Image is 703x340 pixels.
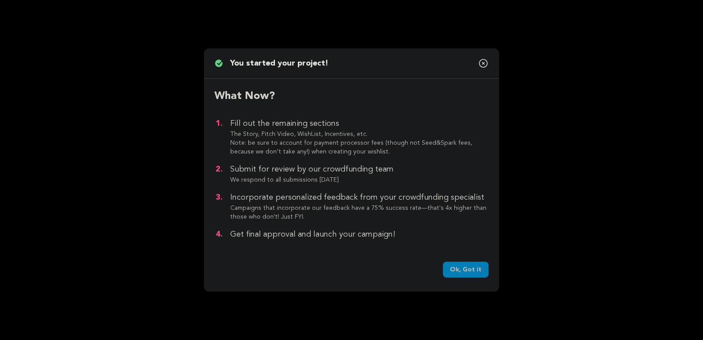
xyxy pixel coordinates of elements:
p: Note: be sure to account for payment processor fees (though not Seed&Spark fees, because we don’t... [230,139,489,156]
p: Fill out the remaining sections [230,117,489,130]
p: We respond to all submissions [DATE] [230,175,489,184]
p: The Story, Pitch Video, WishList, Incentives, etc. [230,130,489,139]
p: Get final approval and launch your campaign! [230,228,489,241]
p: Incorporate personalized feedback from your crowdfunding specialist [230,191,489,204]
h2: What now? [214,89,489,103]
a: Ok, Got it [443,262,489,278]
p: Submit for review by our crowdfunding team [230,163,489,175]
p: Campaigns that incorporate our feedback have a 75% success rate—that's 4x higher than those who d... [230,204,489,221]
p: You started your project! [230,57,328,69]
